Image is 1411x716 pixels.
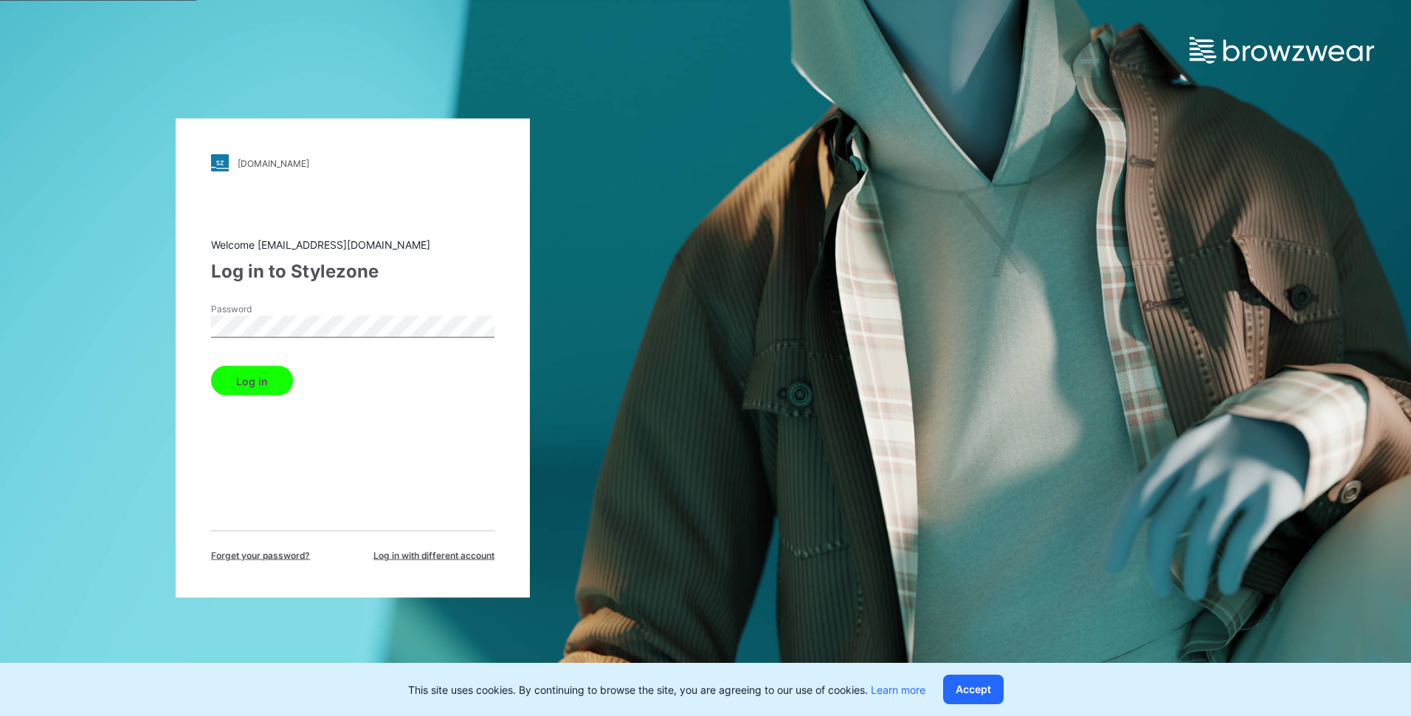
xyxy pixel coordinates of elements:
span: Forget your password? [211,549,310,562]
img: browzwear-logo.e42bd6dac1945053ebaf764b6aa21510.svg [1190,37,1374,63]
div: [DOMAIN_NAME] [238,157,309,168]
div: Log in to Stylezone [211,258,494,285]
div: Welcome [EMAIL_ADDRESS][DOMAIN_NAME] [211,237,494,252]
a: Learn more [871,684,925,696]
p: This site uses cookies. By continuing to browse the site, you are agreeing to our use of cookies. [408,682,925,698]
img: stylezone-logo.562084cfcfab977791bfbf7441f1a819.svg [211,154,229,172]
button: Accept [943,675,1004,704]
label: Password [211,303,314,316]
span: Log in with different account [373,549,494,562]
a: [DOMAIN_NAME] [211,154,494,172]
button: Log in [211,366,293,396]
